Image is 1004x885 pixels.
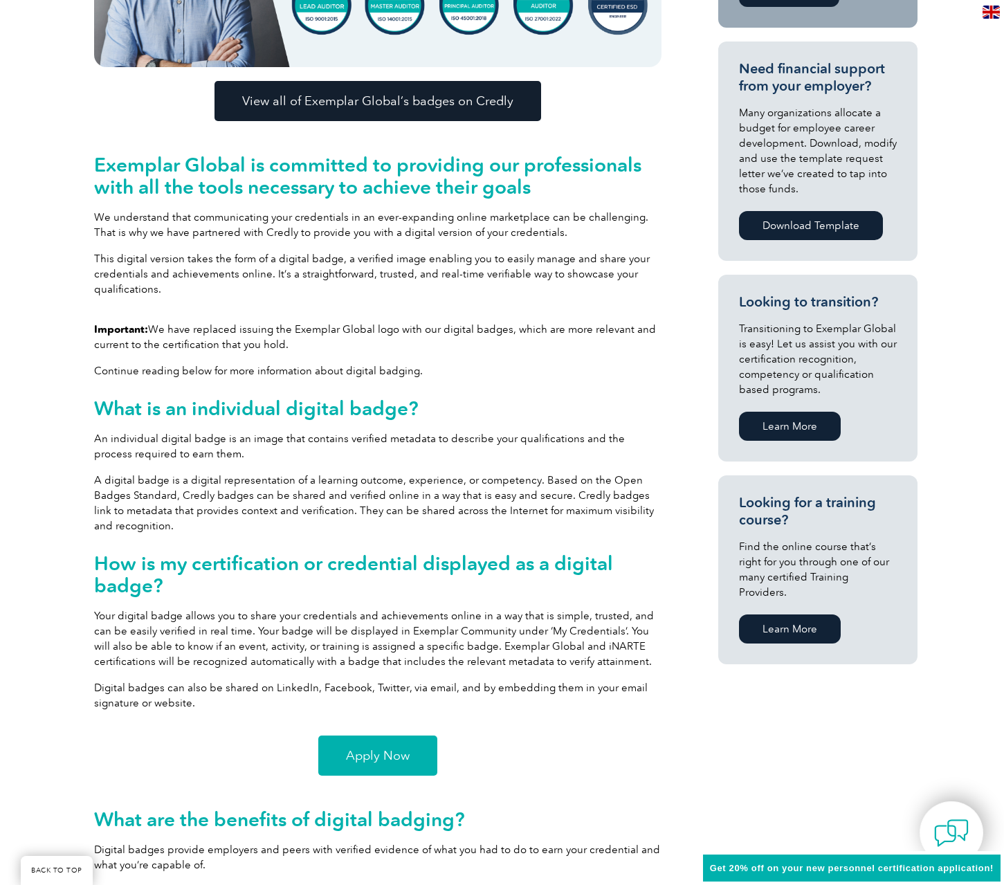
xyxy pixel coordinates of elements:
[242,95,513,107] span: View all of Exemplar Global’s badges on Credly
[94,608,661,669] p: Your digital badge allows you to share your credentials and achievements online in a way that is ...
[983,6,1000,19] img: en
[94,397,661,419] h2: What is an individual digital badge?
[934,816,969,850] img: contact-chat.png
[94,431,661,462] p: An individual digital badge is an image that contains verified metadata to describe your qualific...
[94,251,661,297] p: This digital version takes the form of a digital badge, a verified image enabling you to easily m...
[94,842,661,873] p: Digital badges provide employers and peers with verified evidence of what you had to do to earn y...
[739,60,897,95] h3: Need financial support from your employer?
[94,154,661,198] h2: Exemplar Global is committed to providing our professionals with all the tools necessary to achie...
[94,552,661,596] h2: How is my certification or credential displayed as a digital badge?
[21,856,93,885] a: BACK TO TOP
[94,680,661,711] p: Digital badges can also be shared on LinkedIn, Facebook, Twitter, via email, and by embedding the...
[346,749,410,762] span: Apply Now
[739,494,897,529] h3: Looking for a training course?
[215,81,541,121] a: View all of Exemplar Global’s badges on Credly
[94,473,661,533] p: A digital badge is a digital representation of a learning outcome, experience, or competency. Bas...
[739,539,897,600] p: Find the online course that’s right for you through one of our many certified Training Providers.
[94,322,661,352] p: We have replaced issuing the Exemplar Global logo with our digital badges, which are more relevan...
[710,863,994,873] span: Get 20% off on your new personnel certification application!
[739,293,897,311] h3: Looking to transition?
[318,736,437,776] a: Apply Now
[94,363,661,378] p: Continue reading below for more information about digital badging.
[739,614,841,644] a: Learn More
[94,210,661,240] p: We understand that communicating your credentials in an ever-expanding online marketplace can be ...
[739,321,897,397] p: Transitioning to Exemplar Global is easy! Let us assist you with our certification recognition, c...
[94,808,661,830] h2: What are the benefits of digital badging?
[739,412,841,441] a: Learn More
[94,323,148,336] strong: Important:
[739,105,897,197] p: Many organizations allocate a budget for employee career development. Download, modify and use th...
[739,211,883,240] a: Download Template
